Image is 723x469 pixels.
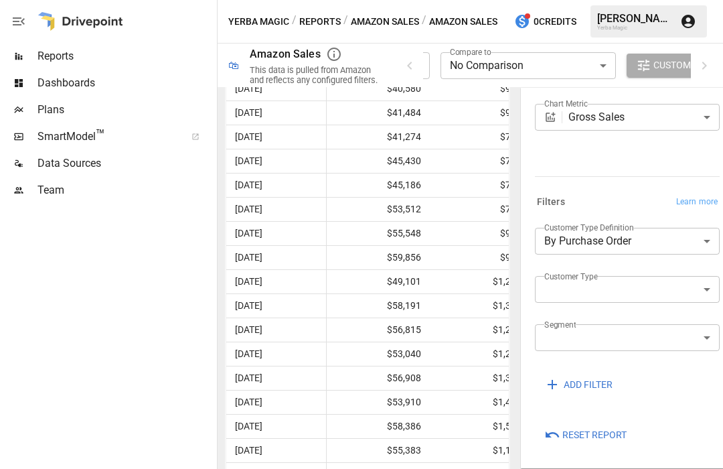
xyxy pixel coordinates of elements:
span: [DATE] [233,198,264,221]
span: $994 [436,246,524,269]
span: $45,430 [336,149,423,173]
span: [DATE] [233,149,264,173]
span: ™ [96,127,105,143]
div: Amazon Sales [250,48,321,60]
span: $56,815 [336,318,423,342]
button: Yerba Magic [228,13,289,30]
span: $1,284 [436,318,524,342]
span: $1,310 [436,294,524,318]
span: Plans [37,102,214,118]
label: Customer Type [544,271,598,282]
span: [DATE] [233,391,264,414]
button: Amazon Sales [351,13,419,30]
span: [DATE] [233,174,264,197]
span: $1,478 [436,391,524,414]
span: 0 Credits [534,13,576,30]
span: $773 [436,149,524,173]
span: ADD FILTER [564,377,613,393]
span: $53,512 [336,198,423,221]
span: $49,101 [336,270,423,293]
span: [DATE] [233,77,264,100]
div: [PERSON_NAME] [597,12,672,25]
label: Compare to [450,46,491,58]
span: $53,910 [336,391,423,414]
span: $45,186 [336,174,423,197]
div: Yerba Magic [597,25,672,31]
span: $783 [436,174,524,197]
div: This data is pulled from Amazon and reflects any configured filters. [250,65,386,85]
span: Reset Report [562,427,627,444]
span: $56,908 [336,366,423,390]
span: $1,221 [436,342,524,366]
button: ADD FILTER [535,373,622,397]
span: $41,274 [336,125,423,149]
span: [DATE] [233,366,264,390]
span: $53,040 [336,342,423,366]
span: $1,214 [436,270,524,293]
span: $941 [436,222,524,245]
span: SmartModel [37,129,177,145]
span: [DATE] [233,318,264,342]
span: [DATE] [233,294,264,318]
span: [DATE] [233,125,264,149]
span: $1,352 [436,366,524,390]
div: / [422,13,426,30]
button: Customize [627,54,714,78]
span: [DATE] [233,439,264,462]
span: [DATE] [233,246,264,269]
span: Data Sources [37,155,214,172]
div: Gross Sales [568,104,720,131]
span: [DATE] [233,101,264,125]
span: [DATE] [233,415,264,438]
span: $900 [436,101,524,125]
div: No Comparison [440,52,616,79]
span: Learn more [676,196,718,209]
h6: Filters [537,195,565,210]
div: By Purchase Order [535,228,720,255]
span: $55,383 [336,439,423,462]
span: $59,856 [336,246,423,269]
span: $40,580 [336,77,423,100]
label: Customer Type Definition [544,222,634,233]
div: / [292,13,297,30]
div: 🛍 [228,59,239,72]
span: $41,484 [336,101,423,125]
span: $727 [436,125,524,149]
button: Reset Report [535,423,636,448]
span: $58,191 [336,294,423,318]
span: Reports [37,48,214,64]
span: $58,386 [336,415,423,438]
span: Customize [653,57,704,74]
span: $1,113 [436,439,524,462]
span: [DATE] [233,270,264,293]
span: $728 [436,198,524,221]
div: / [343,13,348,30]
label: Segment [544,319,576,330]
button: Reports [299,13,341,30]
span: [DATE] [233,222,264,245]
span: $55,548 [336,222,423,245]
span: Team [37,182,214,198]
span: $960 [436,77,524,100]
label: Chart Metric [544,98,588,109]
span: [DATE] [233,342,264,366]
button: 0Credits [509,9,582,34]
span: Dashboards [37,75,214,91]
span: $1,559 [436,415,524,438]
